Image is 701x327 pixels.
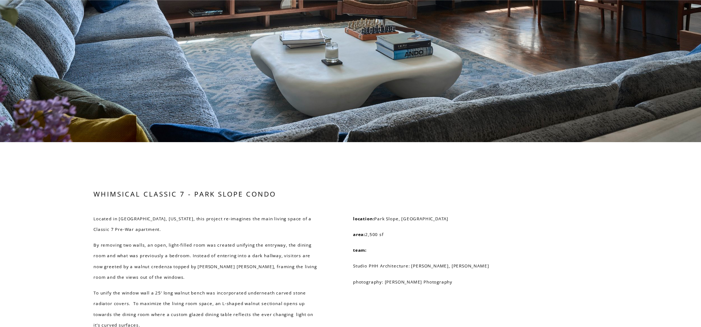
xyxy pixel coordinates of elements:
p: Located in [GEOGRAPHIC_DATA], [US_STATE], this project re-imagines the main living space of a Cla... [93,213,319,235]
p: Park Slope, [GEOGRAPHIC_DATA] [353,213,550,224]
h3: WHIMSICAL CLASSIC 7 - PARK SLOPE CONDO [93,189,319,199]
strong: location: [353,216,374,221]
p: photography: [PERSON_NAME] Photography [353,277,550,287]
p: Studio PHH Architecture: [PERSON_NAME], [PERSON_NAME] [353,261,550,271]
strong: area: [353,232,365,237]
p: 2,500 sf [353,229,550,240]
strong: team: [353,247,367,253]
p: By removing two walls, an open, light-filled room was created unifying the entryway, the dining r... [93,240,319,282]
